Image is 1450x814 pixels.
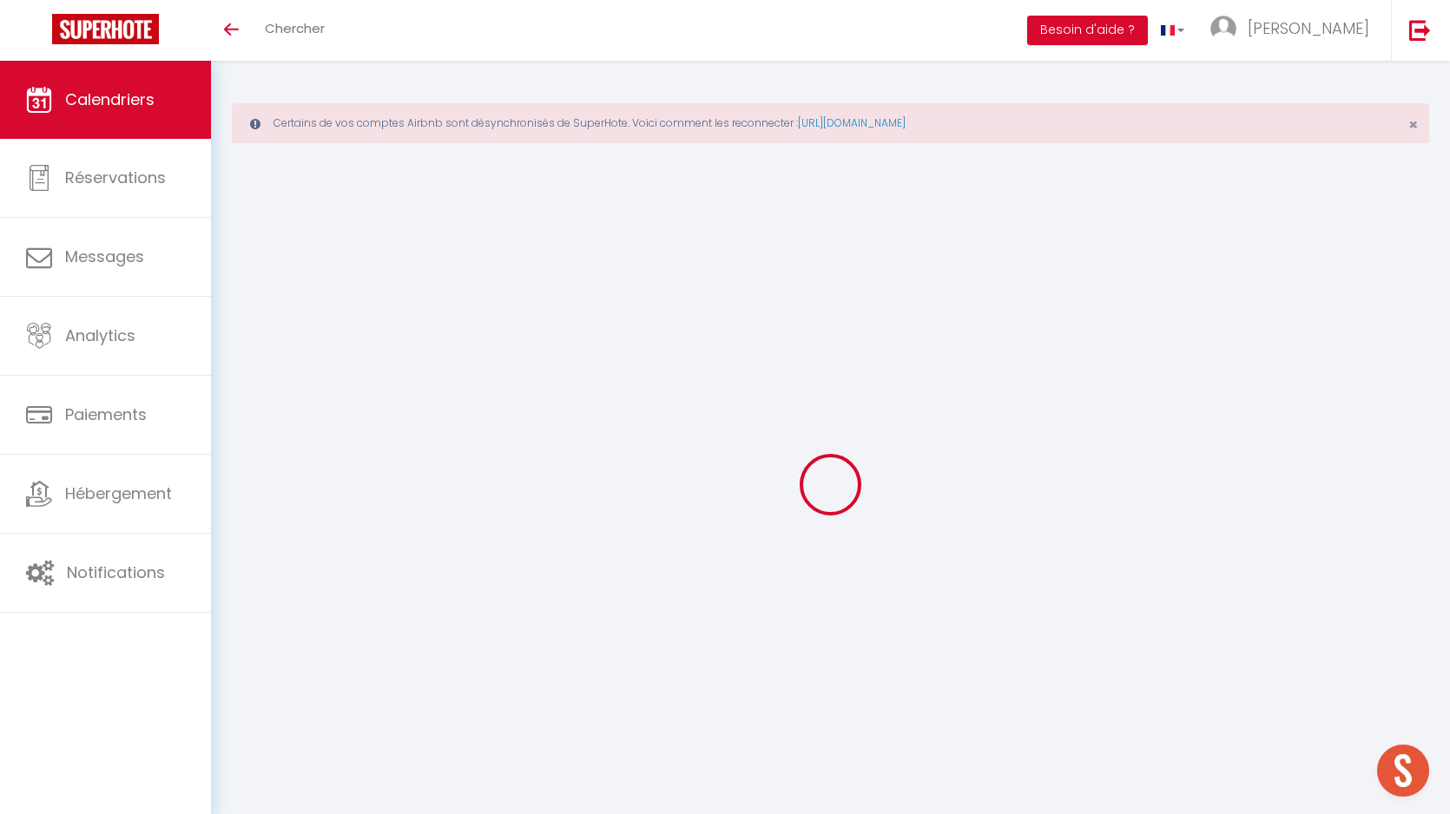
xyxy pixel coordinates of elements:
[65,482,172,504] span: Hébergement
[1248,17,1369,39] span: [PERSON_NAME]
[65,89,155,110] span: Calendriers
[798,115,906,130] a: [URL][DOMAIN_NAME]
[65,167,166,188] span: Réservations
[1408,117,1418,133] button: Close
[1210,16,1236,42] img: ...
[1409,19,1431,41] img: logout
[52,14,159,44] img: Super Booking
[65,325,135,346] span: Analytics
[1377,745,1429,797] div: Ouvrir le chat
[265,19,325,37] span: Chercher
[232,103,1429,143] div: Certains de vos comptes Airbnb sont désynchronisés de SuperHote. Voici comment les reconnecter :
[1408,114,1418,135] span: ×
[65,246,144,267] span: Messages
[1027,16,1148,45] button: Besoin d'aide ?
[67,561,165,583] span: Notifications
[65,404,147,425] span: Paiements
